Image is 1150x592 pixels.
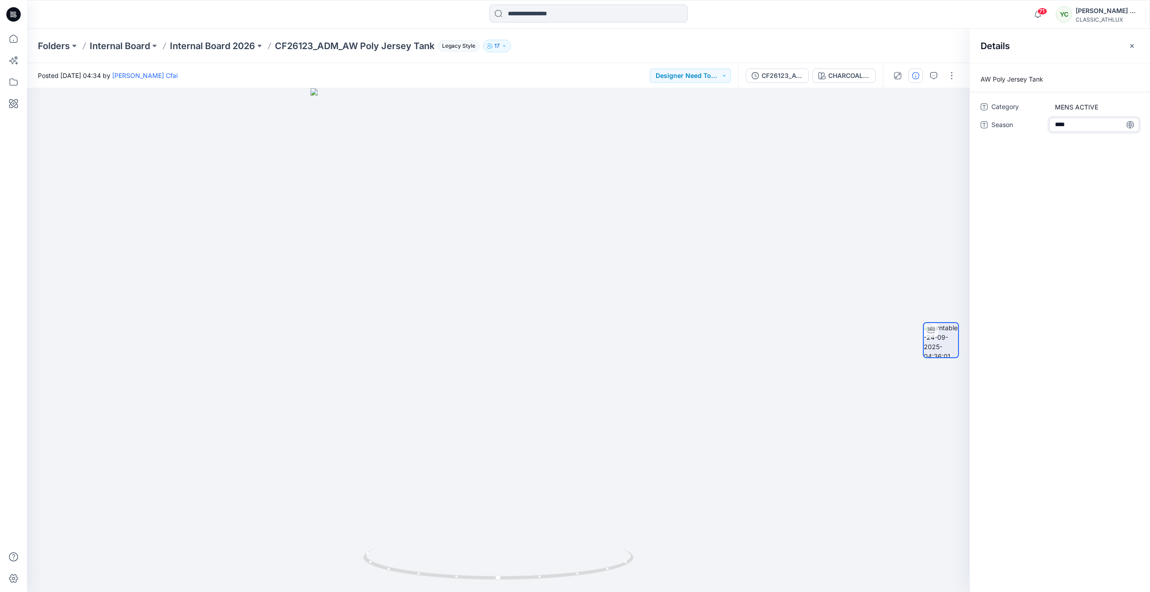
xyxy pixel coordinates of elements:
a: Internal Board [90,40,150,52]
h2: Details [981,41,1010,51]
button: CF26123_AW Poly Jersey Tank-REG [746,68,809,83]
a: Folders [38,40,70,52]
p: AW Poly Jersey Tank [970,74,1150,85]
div: CLASSIC_ATHLUX [1076,16,1139,23]
div: CF26123_AW Poly Jersey Tank-REG [762,71,803,81]
button: Details [908,68,923,83]
span: Season [991,119,1045,132]
img: turntable-24-09-2025-04:36:01 [924,323,958,357]
div: CHARCOAL GREY SPACE DYE [828,71,870,81]
p: 17 [494,41,500,51]
p: CF26123_ADM_AW Poly Jersey Tank [275,40,434,52]
a: [PERSON_NAME] Cfai [112,72,178,79]
div: YC [1056,6,1072,23]
span: Category [991,101,1045,114]
span: MENS ACTIVE [1055,102,1133,112]
span: Posted [DATE] 04:34 by [38,71,178,80]
a: Internal Board 2026 [170,40,255,52]
button: 17 [483,40,511,52]
div: [PERSON_NAME] Cfai [1076,5,1139,16]
span: 71 [1037,8,1047,15]
span: Legacy Style [438,41,479,51]
button: CHARCOAL GREY SPACE DYE [812,68,876,83]
button: Legacy Style [434,40,479,52]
